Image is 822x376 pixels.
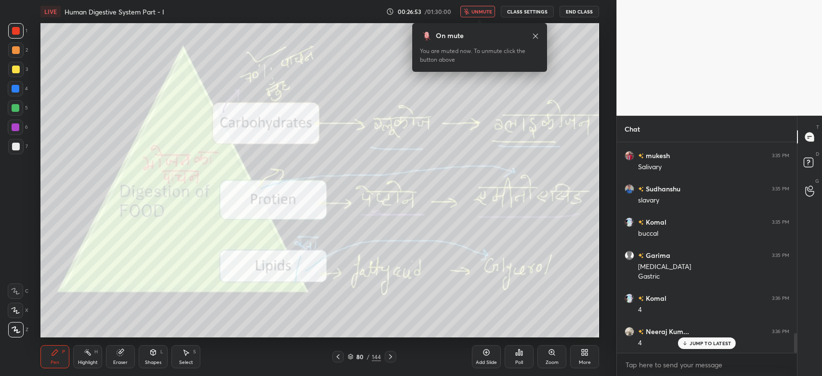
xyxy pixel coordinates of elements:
img: no-rating-badge.077c3623.svg [638,220,644,225]
div: 5 [8,100,28,116]
button: End Class [560,6,599,17]
span: unmute [471,8,492,15]
div: Poll [515,360,523,365]
img: db500a96215b46539d6c2ed345a88a13.jpg [625,151,634,161]
p: G [815,177,819,185]
div: Zoom [546,360,559,365]
img: no-rating-badge.077c3623.svg [638,153,644,159]
div: 3:35 PM [772,219,789,225]
div: [MEDICAL_DATA] [638,262,789,272]
div: 3:35 PM [772,253,789,258]
div: 3:36 PM [772,329,789,335]
div: 144 [372,352,381,361]
img: 3a53d78cc1f945319a5b6b5109ed6770.jpg [625,217,634,227]
img: 2310f26a01f1451db1737067555323cb.jpg [625,184,634,194]
button: unmute [460,6,495,17]
div: 4 [638,305,789,315]
div: 6 [8,120,28,135]
div: P [62,349,65,354]
h6: Neeraj Kum... [644,326,689,336]
h6: Garima [644,250,670,260]
div: Pen [51,360,59,365]
h4: Human Digestive System Part - I [65,7,164,16]
div: S [193,349,196,354]
div: 2 [8,42,28,58]
img: no-rating-badge.077c3623.svg [638,296,644,301]
div: Z [8,322,28,337]
div: H [94,349,98,354]
div: Gastric [638,272,789,282]
h6: mukesh [644,150,670,161]
img: no-rating-badge.077c3623.svg [638,187,644,192]
div: L [160,349,163,354]
div: 7 [8,139,28,154]
img: no-rating-badge.077c3623.svg [638,329,644,335]
div: Add Slide [476,360,497,365]
h6: Komal [644,217,666,227]
div: grid [617,142,797,353]
div: You are muted now. To unmute click the button above [420,47,539,64]
img: 3a53d78cc1f945319a5b6b5109ed6770.jpg [625,294,634,303]
div: X [8,303,28,318]
div: Eraser [113,360,128,365]
h6: Komal [644,293,666,303]
div: 3:36 PM [772,295,789,301]
p: T [816,123,819,131]
div: 3:35 PM [772,186,789,192]
div: slavary [638,196,789,205]
div: / [367,354,370,360]
div: buccal [638,229,789,239]
p: JUMP TO LATEST [690,340,731,346]
h6: Sudhanshu [644,184,680,194]
div: Select [179,360,193,365]
button: CLASS SETTINGS [501,6,554,17]
img: default.png [625,251,634,260]
div: 3:35 PM [772,153,789,159]
div: Highlight [78,360,98,365]
div: C [8,283,28,299]
div: 80 [355,354,365,360]
div: More [579,360,591,365]
div: On mute [436,31,464,41]
div: 3 [8,62,28,77]
p: Chat [617,116,648,142]
div: 4 [8,81,28,96]
div: LIVE [40,6,61,17]
div: Shapes [145,360,161,365]
div: 4 [638,338,789,348]
div: Salivary [638,162,789,172]
img: no-rating-badge.077c3623.svg [638,253,644,258]
p: D [816,150,819,158]
div: 1 [8,23,27,39]
img: 9081843af544456586c459531e725913.jpg [625,327,634,336]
